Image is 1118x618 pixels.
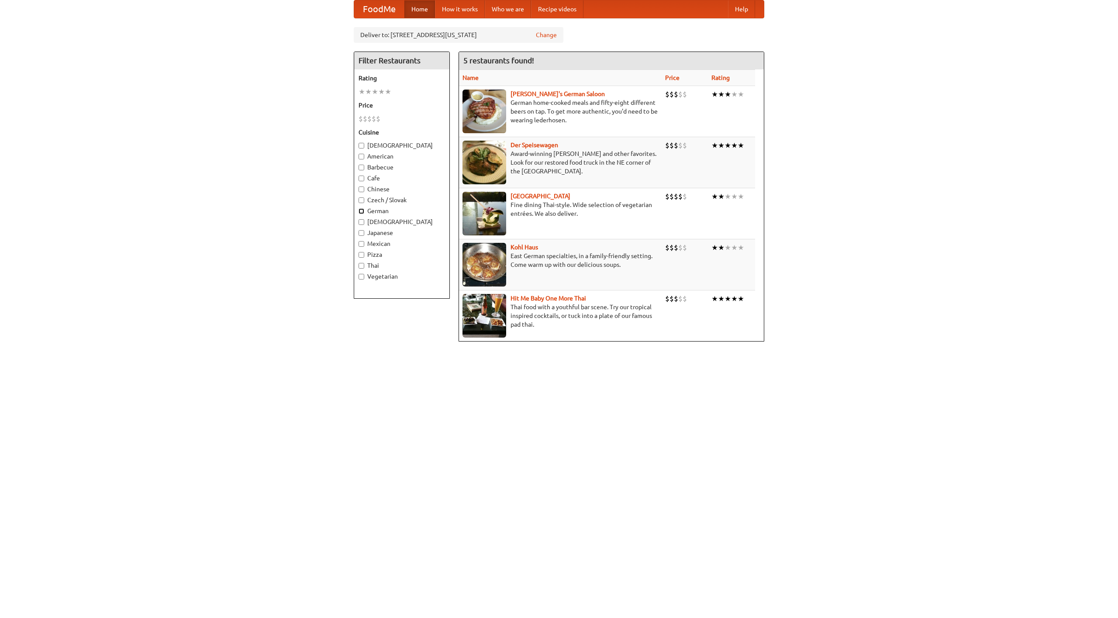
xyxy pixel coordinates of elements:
label: Mexican [359,239,445,248]
li: $ [665,294,669,304]
input: Vegetarian [359,274,364,280]
input: Mexican [359,241,364,247]
label: Vegetarian [359,272,445,281]
a: Home [404,0,435,18]
li: ★ [718,294,725,304]
li: $ [665,90,669,99]
li: ★ [718,90,725,99]
img: speisewagen.jpg [462,141,506,184]
a: Hit Me Baby One More Thai [511,295,586,302]
li: ★ [731,90,738,99]
li: ★ [718,192,725,201]
a: FoodMe [354,0,404,18]
img: esthers.jpg [462,90,506,133]
li: $ [678,192,683,201]
li: $ [665,243,669,252]
div: Deliver to: [STREET_ADDRESS][US_STATE] [354,27,563,43]
li: $ [683,90,687,99]
img: kohlhaus.jpg [462,243,506,287]
label: Czech / Slovak [359,196,445,204]
li: $ [669,192,674,201]
li: ★ [725,294,731,304]
li: ★ [725,90,731,99]
input: Pizza [359,252,364,258]
li: ★ [718,243,725,252]
li: ★ [711,192,718,201]
b: [GEOGRAPHIC_DATA] [511,193,570,200]
li: $ [678,141,683,150]
input: Cafe [359,176,364,181]
a: Der Speisewagen [511,142,558,148]
li: $ [665,192,669,201]
li: ★ [711,243,718,252]
label: Pizza [359,250,445,259]
li: $ [363,114,367,124]
li: $ [367,114,372,124]
li: $ [683,192,687,201]
li: ★ [738,141,744,150]
label: American [359,152,445,161]
p: Thai food with a youthful bar scene. Try our tropical inspired cocktails, or tuck into a plate of... [462,303,658,329]
li: ★ [711,294,718,304]
a: Change [536,31,557,39]
input: Japanese [359,230,364,236]
li: $ [674,294,678,304]
li: $ [674,141,678,150]
a: Rating [711,74,730,81]
p: German home-cooked meals and fifty-eight different beers on tap. To get more authentic, you'd nee... [462,98,658,124]
li: $ [359,114,363,124]
label: Japanese [359,228,445,237]
li: ★ [731,141,738,150]
label: German [359,207,445,215]
h5: Price [359,101,445,110]
p: Fine dining Thai-style. Wide selection of vegetarian entrées. We also deliver. [462,200,658,218]
ng-pluralize: 5 restaurants found! [463,56,534,65]
li: ★ [731,294,738,304]
li: $ [669,294,674,304]
li: $ [674,192,678,201]
h5: Cuisine [359,128,445,137]
li: ★ [731,243,738,252]
li: $ [678,294,683,304]
li: ★ [738,294,744,304]
li: ★ [378,87,385,97]
input: Czech / Slovak [359,197,364,203]
li: $ [376,114,380,124]
li: ★ [725,243,731,252]
li: $ [678,90,683,99]
h4: Filter Restaurants [354,52,449,69]
a: Recipe videos [531,0,583,18]
input: American [359,154,364,159]
li: ★ [711,90,718,99]
input: [DEMOGRAPHIC_DATA] [359,219,364,225]
a: [PERSON_NAME]'s German Saloon [511,90,605,97]
input: German [359,208,364,214]
a: Who we are [485,0,531,18]
img: satay.jpg [462,192,506,235]
a: How it works [435,0,485,18]
li: ★ [738,90,744,99]
p: East German specialties, in a family-friendly setting. Come warm up with our delicious soups. [462,252,658,269]
a: Name [462,74,479,81]
li: ★ [731,192,738,201]
p: Award-winning [PERSON_NAME] and other favorites. Look for our restored food truck in the NE corne... [462,149,658,176]
li: $ [683,294,687,304]
label: [DEMOGRAPHIC_DATA] [359,141,445,150]
label: Barbecue [359,163,445,172]
li: ★ [718,141,725,150]
li: ★ [725,192,731,201]
label: Cafe [359,174,445,183]
li: ★ [725,141,731,150]
input: Thai [359,263,364,269]
li: $ [665,141,669,150]
li: $ [683,141,687,150]
input: Chinese [359,186,364,192]
li: ★ [711,141,718,150]
li: $ [669,90,674,99]
li: $ [683,243,687,252]
a: Kohl Haus [511,244,538,251]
